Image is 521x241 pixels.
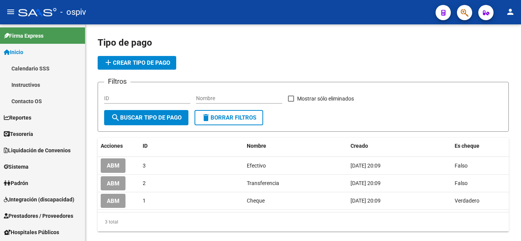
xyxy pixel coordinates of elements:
[143,163,146,169] span: 3
[4,48,23,56] span: Inicio
[107,198,119,204] span: ABM
[4,113,31,122] span: Reportes
[201,114,256,121] span: Borrar Filtros
[101,158,125,172] button: ABM
[4,130,33,138] span: Tesorería
[101,176,125,190] button: ABM
[98,37,152,48] span: Tipo de pago
[455,143,479,149] span: Es cheque
[351,180,381,186] span: [DATE] 20:09
[104,110,188,125] button: Buscar Tipo De Pago
[143,198,146,204] span: 1
[455,198,479,204] span: Verdadero
[4,146,71,155] span: Liquidación de Convenios
[104,58,113,67] mat-icon: add
[455,163,468,169] span: Falso
[98,138,140,154] datatable-header-cell: Acciones
[351,198,381,204] span: [DATE] 20:09
[247,180,279,186] span: Transferencia
[6,7,15,16] mat-icon: menu
[4,195,74,204] span: Integración (discapacidad)
[111,113,120,122] mat-icon: search
[195,110,263,125] button: Borrar Filtros
[143,143,148,149] span: ID
[351,163,381,169] span: [DATE] 20:09
[143,180,146,186] span: 2
[247,143,266,149] span: Nombre
[107,163,119,169] span: ABM
[104,59,170,66] span: Crear Tipo De Pago
[98,212,509,231] div: 3 total
[297,94,354,103] span: Mostrar sólo eliminados
[111,114,182,121] span: Buscar Tipo De Pago
[244,138,348,154] datatable-header-cell: Nombre
[4,163,29,171] span: Sistema
[455,180,468,186] span: Falso
[347,138,452,154] datatable-header-cell: Creado
[60,4,86,21] span: - ospiv
[101,194,125,208] button: ABM
[506,7,515,16] mat-icon: person
[104,76,130,87] h3: Filtros
[495,215,513,233] iframe: Intercom live chat
[98,56,176,70] button: Crear Tipo De Pago
[101,143,123,149] span: Acciones
[140,138,244,154] datatable-header-cell: ID
[107,180,119,187] span: ABM
[4,228,59,236] span: Hospitales Públicos
[351,143,368,149] span: Creado
[4,212,73,220] span: Prestadores / Proveedores
[4,179,28,187] span: Padrón
[201,113,211,122] mat-icon: delete
[452,138,509,154] datatable-header-cell: Es cheque
[4,32,43,40] span: Firma Express
[247,198,265,204] span: Cheque
[247,163,266,169] span: Efectivo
